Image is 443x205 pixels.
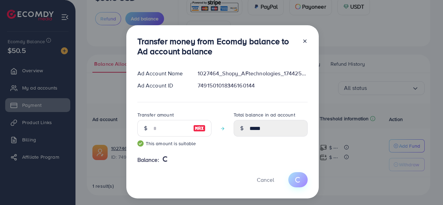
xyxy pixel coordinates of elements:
[192,82,313,90] div: 7491501018346160144
[137,156,159,164] span: Balance:
[137,140,211,147] small: This amount is suitable
[137,111,174,118] label: Transfer amount
[257,176,274,184] span: Cancel
[137,140,144,147] img: guide
[132,82,192,90] div: Ad Account ID
[414,174,438,200] iframe: Chat
[137,36,297,56] h3: Transfer money from Ecomdy balance to Ad account balance
[193,124,206,132] img: image
[192,69,313,77] div: 1027464_Shopy_AFtechnologies_1744251005579
[234,111,295,118] label: Total balance in ad account
[132,69,192,77] div: Ad Account Name
[248,172,283,187] button: Cancel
